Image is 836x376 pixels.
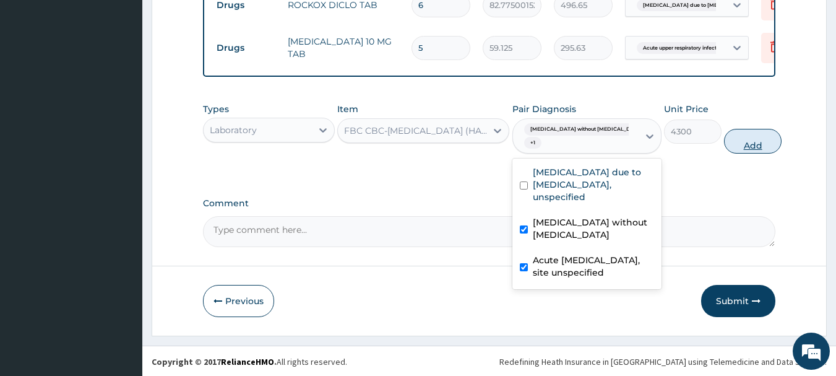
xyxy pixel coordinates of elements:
[664,103,709,115] label: Unit Price
[533,166,654,203] label: [MEDICAL_DATA] due to [MEDICAL_DATA], unspecified
[23,62,50,93] img: d_794563401_company_1708531726252_794563401
[203,285,274,317] button: Previous
[533,254,654,279] label: Acute [MEDICAL_DATA], site unspecified
[701,285,775,317] button: Submit
[282,29,405,66] td: [MEDICAL_DATA] 10 MG TAB
[221,356,274,367] a: RelianceHMO
[524,137,541,149] span: + 1
[203,104,229,115] label: Types
[6,247,236,291] textarea: Type your message and hit 'Enter'
[64,69,208,85] div: Chat with us now
[637,42,726,55] span: Acute upper respiratory infect...
[72,110,171,235] span: We're online!
[152,356,277,367] strong: Copyright © 2017 .
[524,123,649,136] span: [MEDICAL_DATA] without [MEDICAL_DATA]
[512,103,576,115] label: Pair Diagnosis
[499,356,827,368] div: Redefining Heath Insurance in [GEOGRAPHIC_DATA] using Telemedicine and Data Science!
[210,37,282,59] td: Drugs
[337,103,358,115] label: Item
[203,198,776,209] label: Comment
[344,125,488,137] div: FBC CBC-[MEDICAL_DATA] (HAEMOGRAM) - [BLOOD]
[533,216,654,241] label: [MEDICAL_DATA] without [MEDICAL_DATA]
[210,124,257,136] div: Laboratory
[724,129,782,154] button: Add
[203,6,233,36] div: Minimize live chat window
